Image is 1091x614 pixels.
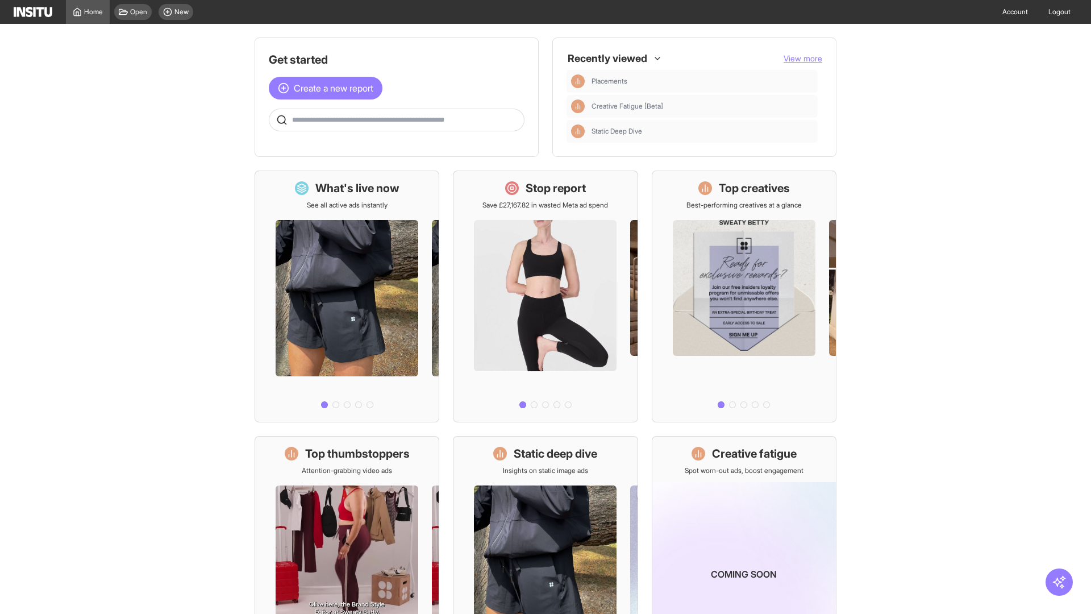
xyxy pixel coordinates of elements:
button: View more [784,53,822,64]
span: Home [84,7,103,16]
p: Best-performing creatives at a glance [686,201,802,210]
h1: What's live now [315,180,399,196]
span: Creative Fatigue [Beta] [592,102,663,111]
h1: Top thumbstoppers [305,446,410,462]
h1: Static deep dive [514,446,597,462]
div: Insights [571,125,585,138]
div: Insights [571,99,585,113]
a: Top creativesBest-performing creatives at a glance [652,171,836,422]
img: Logo [14,7,52,17]
button: Create a new report [269,77,382,99]
p: Save £27,167.82 in wasted Meta ad spend [482,201,608,210]
h1: Top creatives [719,180,790,196]
span: Open [130,7,147,16]
span: New [174,7,189,16]
span: Creative Fatigue [Beta] [592,102,813,111]
h1: Stop report [526,180,586,196]
span: Placements [592,77,813,86]
div: Insights [571,74,585,88]
p: Insights on static image ads [503,466,588,475]
span: Create a new report [294,81,373,95]
h1: Get started [269,52,524,68]
span: View more [784,53,822,63]
span: Static Deep Dive [592,127,642,136]
p: Attention-grabbing video ads [302,466,392,475]
p: See all active ads instantly [307,201,388,210]
span: Static Deep Dive [592,127,813,136]
span: Placements [592,77,627,86]
a: Stop reportSave £27,167.82 in wasted Meta ad spend [453,171,638,422]
a: What's live nowSee all active ads instantly [255,171,439,422]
